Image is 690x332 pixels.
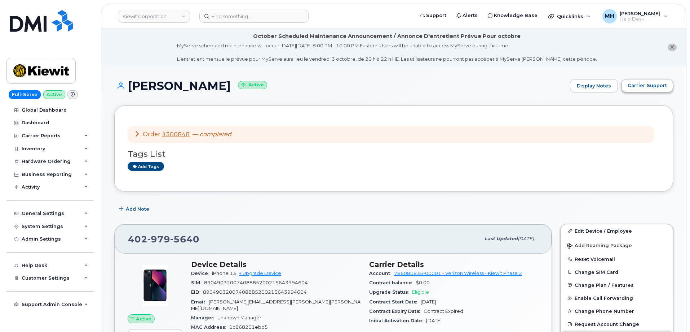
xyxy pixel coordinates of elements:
a: Add tags [128,162,164,171]
button: Carrier Support [622,79,673,92]
span: — [193,131,231,138]
h3: Tags List [128,150,660,159]
h1: [PERSON_NAME] [114,79,566,92]
span: Add Note [126,206,149,212]
span: Contract Expired [424,309,463,314]
a: #300848 [162,131,190,138]
span: Active [136,315,151,322]
span: EID [191,289,203,295]
button: Add Roaming Package [561,238,673,253]
button: Request Account Change [561,318,673,331]
div: October Scheduled Maintenance Announcement / Annonce D'entretient Prévue Pour octobre [253,33,521,40]
h3: Carrier Details [369,260,539,269]
button: Change Phone Number [561,305,673,318]
a: 786080835-00001 - Verizon Wireless - Kiewit Phase 2 [394,271,522,276]
span: Add Roaming Package [567,243,632,250]
span: SIM [191,280,204,285]
button: Reset Voicemail [561,253,673,266]
span: Carrier Support [628,82,667,89]
span: $0.00 [416,280,430,285]
span: Eligible [412,289,429,295]
span: Contract Expiry Date [369,309,424,314]
span: 89049032007408885200215643994604 [203,289,307,295]
h3: Device Details [191,260,361,269]
span: Change Plan / Features [575,282,634,288]
span: Email [191,299,209,305]
button: close notification [668,44,677,51]
img: image20231002-3703462-1ig824h.jpeg [133,264,177,307]
span: Manager [191,315,217,320]
button: Change SIM Card [561,266,673,279]
iframe: Messenger Launcher [659,301,685,327]
span: Enable Call Forwarding [575,296,633,301]
span: Device [191,271,212,276]
span: Contract balance [369,280,416,285]
span: 1c868201ebd5 [229,324,268,330]
span: [DATE] [426,318,442,323]
span: Account [369,271,394,276]
span: Contract Start Date [369,299,421,305]
span: [DATE] [421,299,436,305]
span: 979 [147,234,170,245]
span: iPhone 13 [212,271,236,276]
span: 402 [128,234,199,245]
span: Upgrade Status [369,289,412,295]
button: Change Plan / Features [561,279,673,292]
a: + Upgrade Device [239,271,281,276]
span: Unknown Manager [217,315,261,320]
span: 89049032007408885200215643994604 [204,280,308,285]
span: Initial Activation Date [369,318,426,323]
a: Display Notes [570,79,618,93]
span: [PERSON_NAME][EMAIL_ADDRESS][PERSON_NAME][PERSON_NAME][DOMAIN_NAME] [191,299,361,311]
span: [DATE] [518,236,534,241]
small: Active [238,81,267,89]
div: MyServe scheduled maintenance will occur [DATE][DATE] 8:00 PM - 10:00 PM Eastern. Users will be u... [177,42,597,62]
span: 5640 [170,234,199,245]
span: Last updated [485,236,518,241]
span: Order [143,131,160,138]
em: completed [200,131,231,138]
button: Enable Call Forwarding [561,292,673,305]
button: Add Note [114,202,155,215]
span: MAC Address [191,324,229,330]
a: Edit Device / Employee [561,224,673,237]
